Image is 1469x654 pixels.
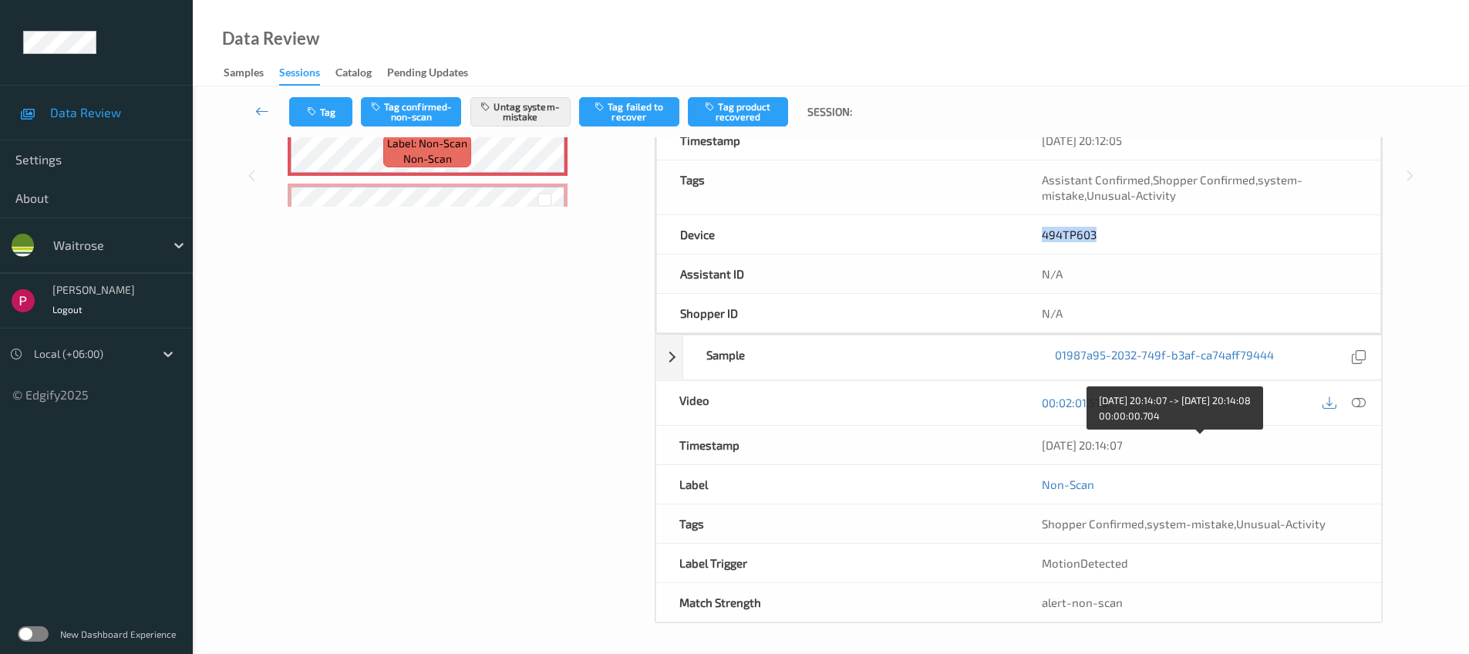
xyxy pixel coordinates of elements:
a: 00:02:01.573 [1042,395,1107,410]
a: Non-Scan [1042,477,1094,492]
div: Label Trigger [656,544,1019,582]
button: Tag confirmed-non-scan [361,97,461,126]
div: N/A [1019,255,1380,293]
span: system-mistake [1042,173,1302,202]
div: Assistant ID [657,255,1019,293]
span: Shopper Confirmed [1042,517,1144,531]
div: Timestamp [657,121,1019,160]
button: Tag failed to recover [579,97,679,126]
div: [DATE] 20:12:05 [1042,133,1357,148]
div: Shopper ID [657,294,1019,332]
button: Untag system-mistake [470,97,571,126]
div: MotionDetected [1019,544,1381,582]
span: system-mistake [1147,517,1234,531]
button: Tag product recovered [688,97,788,126]
a: Samples [224,62,279,84]
div: [DATE] 20:14:07 [1042,437,1358,453]
span: non-scan [403,151,452,167]
div: Timestamp [656,426,1019,464]
div: Video [656,381,1019,425]
a: Pending Updates [387,62,483,84]
a: Sessions [279,62,335,86]
a: 01987a95-2032-749f-b3af-ca74aff79444 [1055,347,1274,368]
span: Unusual-Activity [1236,517,1326,531]
div: Catalog [335,65,372,84]
div: Samples [224,65,264,84]
div: Tags [656,504,1019,543]
div: Sessions [279,65,320,86]
a: Catalog [335,62,387,84]
span: , , , [1042,173,1302,202]
div: Match Strength [656,583,1019,622]
a: 494TP603 [1042,228,1097,241]
span: Assistant Confirmed [1042,173,1151,187]
div: N/A [1019,294,1380,332]
div: Label [656,465,1019,504]
span: Session: [807,104,852,120]
div: Sample [683,335,1032,379]
div: alert-non-scan [1042,595,1358,610]
div: Device [657,215,1019,254]
button: Tag [289,97,352,126]
span: , , [1042,517,1326,531]
div: Pending Updates [387,65,468,84]
div: Tags [657,160,1019,214]
span: Unusual-Activity [1087,188,1176,202]
span: Shopper Confirmed [1153,173,1255,187]
div: Data Review [222,31,319,46]
div: Sample01987a95-2032-749f-b3af-ca74aff79444 [655,335,1382,380]
span: Label: Non-Scan [387,136,467,151]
